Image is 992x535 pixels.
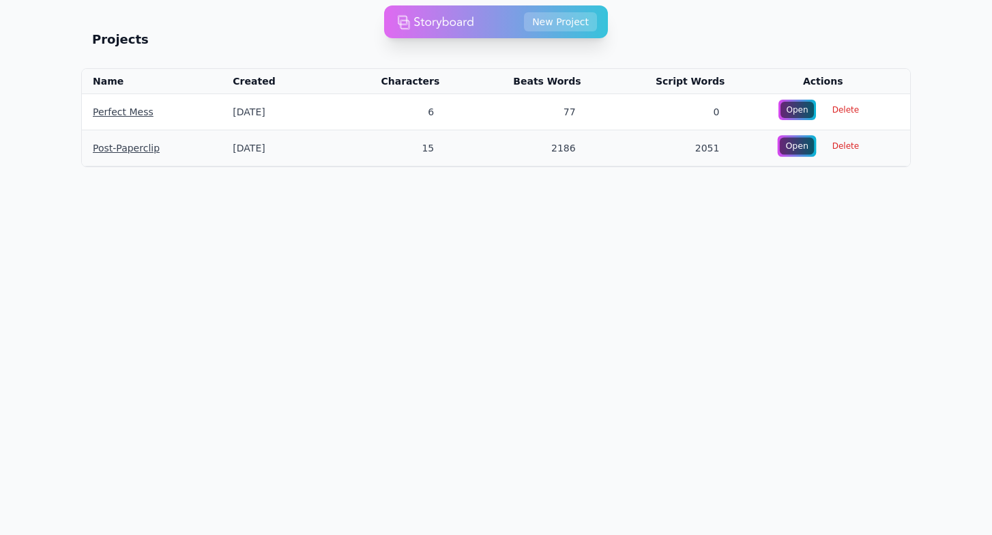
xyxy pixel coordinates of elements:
th: Name [82,69,222,94]
th: Script Words [592,69,736,94]
a: Open [778,100,815,120]
span: Delete [824,136,867,156]
span: Delete [824,100,867,119]
div: Open [780,138,814,155]
div: Open [781,102,813,118]
a: Open [778,135,817,157]
img: storyboard [398,8,474,35]
button: New Project [524,12,597,31]
td: [DATE] [222,130,323,167]
th: Beats Words [450,69,592,94]
td: 2186 [450,130,592,167]
td: 0 [592,94,736,130]
td: 15 [323,130,450,167]
th: Actions [735,69,910,94]
td: 2051 [592,130,736,167]
h2: Projects [92,30,149,49]
td: 6 [323,94,450,130]
th: Characters [323,69,450,94]
td: 77 [450,94,592,130]
a: Perfect Mess [93,106,154,117]
th: Created [222,69,323,94]
td: [DATE] [222,94,323,130]
a: Post-Paperclip [93,143,160,154]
